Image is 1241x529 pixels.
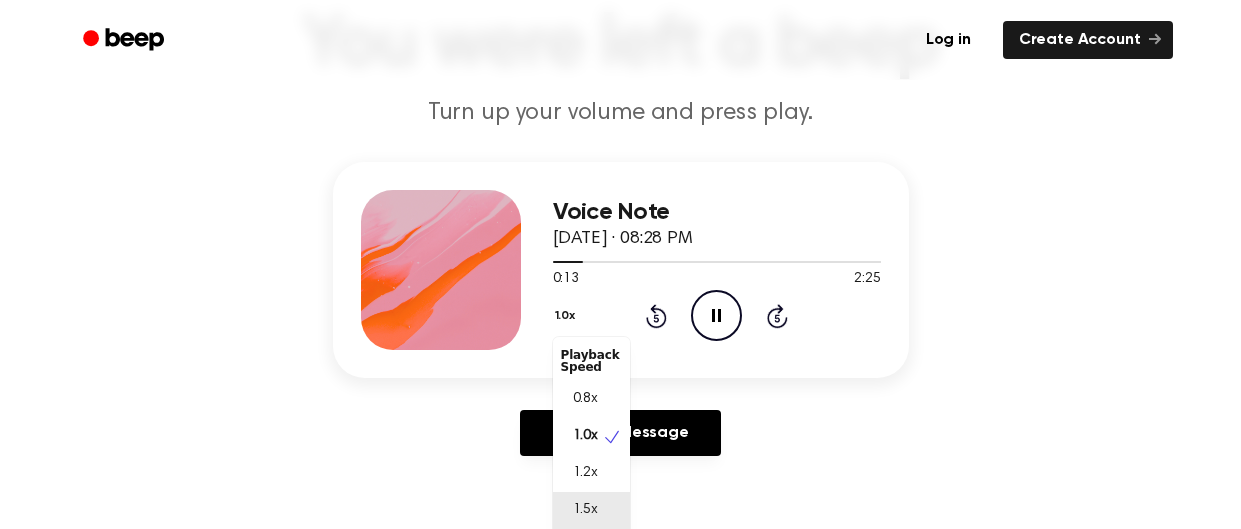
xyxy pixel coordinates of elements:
span: 1.2x [573,463,598,484]
div: Playback Speed [553,341,630,381]
span: 1.5x [573,500,598,521]
button: 1.0x [553,299,583,333]
span: 1.0x [573,426,598,447]
span: 0.8x [573,389,598,410]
